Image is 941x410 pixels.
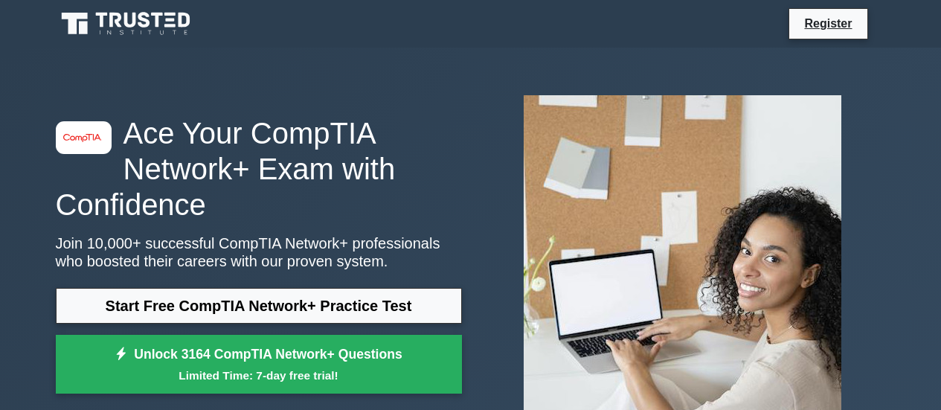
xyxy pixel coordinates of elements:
small: Limited Time: 7-day free trial! [74,367,443,384]
p: Join 10,000+ successful CompTIA Network+ professionals who boosted their careers with our proven ... [56,234,462,270]
h1: Ace Your CompTIA Network+ Exam with Confidence [56,115,462,222]
a: Start Free CompTIA Network+ Practice Test [56,288,462,324]
a: Unlock 3164 CompTIA Network+ QuestionsLimited Time: 7-day free trial! [56,335,462,394]
a: Register [795,14,861,33]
